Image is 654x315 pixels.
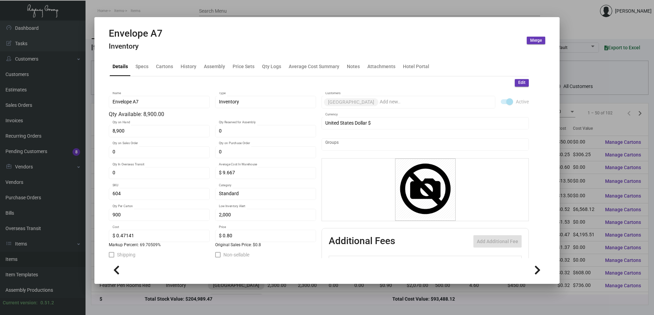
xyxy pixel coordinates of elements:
[204,63,225,70] div: Assembly
[426,256,454,268] th: Cost
[109,28,162,39] h2: Envelope A7
[262,63,281,70] div: Qty Logs
[483,256,513,268] th: Price type
[181,63,196,70] div: History
[473,235,522,248] button: Add Additional Fee
[117,251,135,259] span: Shipping
[347,63,360,70] div: Notes
[329,256,350,268] th: Active
[516,98,529,106] span: Active
[324,98,378,106] mat-chip: [GEOGRAPHIC_DATA]
[289,63,339,70] div: Average Cost Summary
[380,99,492,105] input: Add new..
[403,63,429,70] div: Hotel Portal
[109,110,316,118] div: Qty Available: 8,900.00
[113,63,128,70] div: Details
[455,256,483,268] th: Price
[518,80,525,86] span: Edit
[156,63,173,70] div: Cartons
[350,256,426,268] th: Type
[477,239,518,244] span: Add Additional Fee
[40,299,54,306] div: 0.51.2
[325,142,525,147] input: Add new..
[3,299,38,306] div: Current version:
[367,63,395,70] div: Attachments
[223,251,249,259] span: Non-sellable
[233,63,254,70] div: Price Sets
[527,37,545,44] button: Merge
[329,235,395,248] h2: Additional Fees
[530,38,542,43] span: Merge
[109,42,162,51] h4: Inventory
[135,63,148,70] div: Specs
[515,79,529,87] button: Edit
